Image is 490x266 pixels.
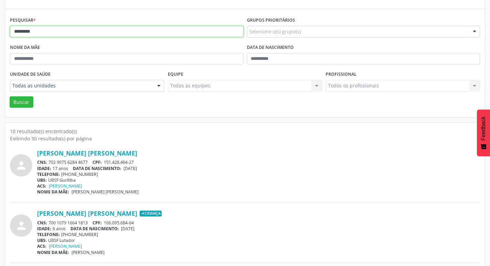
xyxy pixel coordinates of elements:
i: person [15,159,28,172]
span: CPF: [92,159,102,165]
label: Equipe [168,69,183,80]
span: ACS: [37,183,46,189]
label: Data de nascimento [247,42,294,53]
span: CPF: [92,220,102,226]
span: TELEFONE: [37,171,60,177]
div: [PHONE_NUMBER] [37,232,480,237]
span: ACS: [37,243,46,249]
span: DATA DE NASCIMENTO: [70,226,119,232]
button: Buscar [10,96,33,108]
span: Selecione o(s) grupo(s) [249,28,301,35]
div: Exibindo 30 resultado(s) por página [10,135,480,142]
a: [PERSON_NAME] [49,243,82,249]
i: person [15,220,28,232]
div: UBSF Guritiba [37,177,480,183]
a: [PERSON_NAME] [PERSON_NAME] [37,210,137,217]
div: 17 anos [37,166,480,171]
span: IDADE: [37,226,51,232]
span: Feedback [480,116,487,140]
div: 700 1079 1664 1813 [37,220,480,226]
span: UBS: [37,237,47,243]
span: 166.095.684-64 [104,220,134,226]
span: UBS: [37,177,47,183]
div: 10 resultado(s) encontrado(s) [10,128,480,135]
label: Profissional [326,69,357,80]
span: TELEFONE: [37,232,60,237]
span: [PERSON_NAME] [72,249,105,255]
span: IDADE: [37,166,51,171]
a: [PERSON_NAME] [PERSON_NAME] [37,149,137,157]
span: DATA DE NASCIMENTO: [73,166,121,171]
label: Unidade de saúde [10,69,51,80]
div: UBSF Lutador [37,237,480,243]
div: [PHONE_NUMBER] [37,171,480,177]
span: [DATE] [121,226,134,232]
label: Nome da mãe [10,42,40,53]
span: CNS: [37,159,47,165]
a: [PERSON_NAME] [49,183,82,189]
label: Pesquisar [10,15,36,26]
span: 151.428.464-27 [104,159,134,165]
button: Feedback - Mostrar pesquisa [477,109,490,156]
span: Todas as unidades [12,82,150,89]
span: [DATE] [123,166,137,171]
span: NOME DA MÃE: [37,189,69,195]
span: CNS: [37,220,47,226]
label: Grupos prioritários [247,15,295,26]
span: NOME DA MÃE: [37,249,69,255]
span: Criança [140,211,162,217]
span: [PERSON_NAME] [PERSON_NAME] [72,189,139,195]
div: 6 anos [37,226,480,232]
div: 702 9075 6284 4677 [37,159,480,165]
